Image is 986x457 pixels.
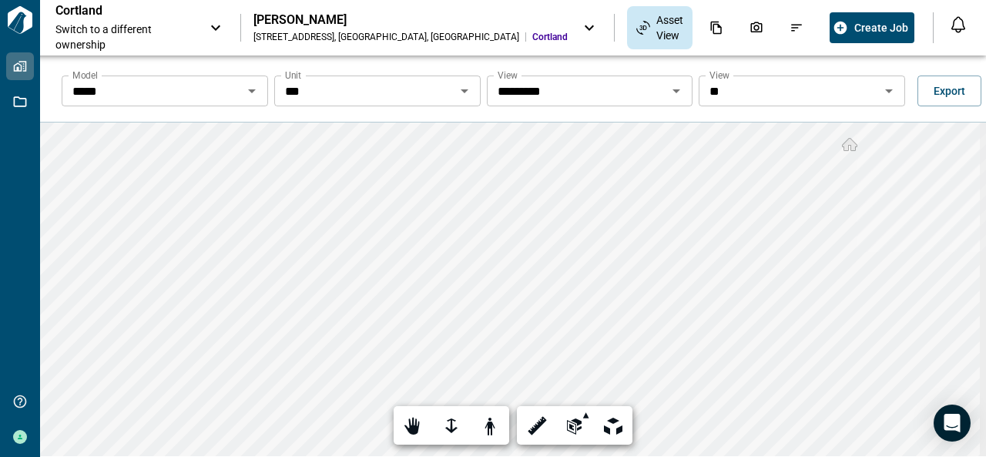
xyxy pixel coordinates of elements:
[666,80,687,102] button: Open
[780,15,813,41] div: Issues & Info
[820,15,853,41] div: Jobs
[830,12,914,43] button: Create Job
[285,69,301,82] label: Unit
[700,15,733,41] div: Documents
[917,76,981,106] button: Export
[627,6,693,49] div: Asset View
[656,12,683,43] span: Asset View
[55,3,194,18] p: Cortland
[241,80,263,102] button: Open
[55,22,194,52] span: Switch to a different ownership
[532,31,568,43] span: Cortland
[934,405,971,442] div: Open Intercom Messenger
[946,12,971,37] button: Open notification feed
[740,15,773,41] div: Photos
[498,69,518,82] label: View
[454,80,475,102] button: Open
[878,80,900,102] button: Open
[253,31,519,43] div: [STREET_ADDRESS] , [GEOGRAPHIC_DATA] , [GEOGRAPHIC_DATA]
[709,69,729,82] label: View
[934,83,965,99] span: Export
[72,69,98,82] label: Model
[253,12,568,28] div: [PERSON_NAME]
[854,20,908,35] span: Create Job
